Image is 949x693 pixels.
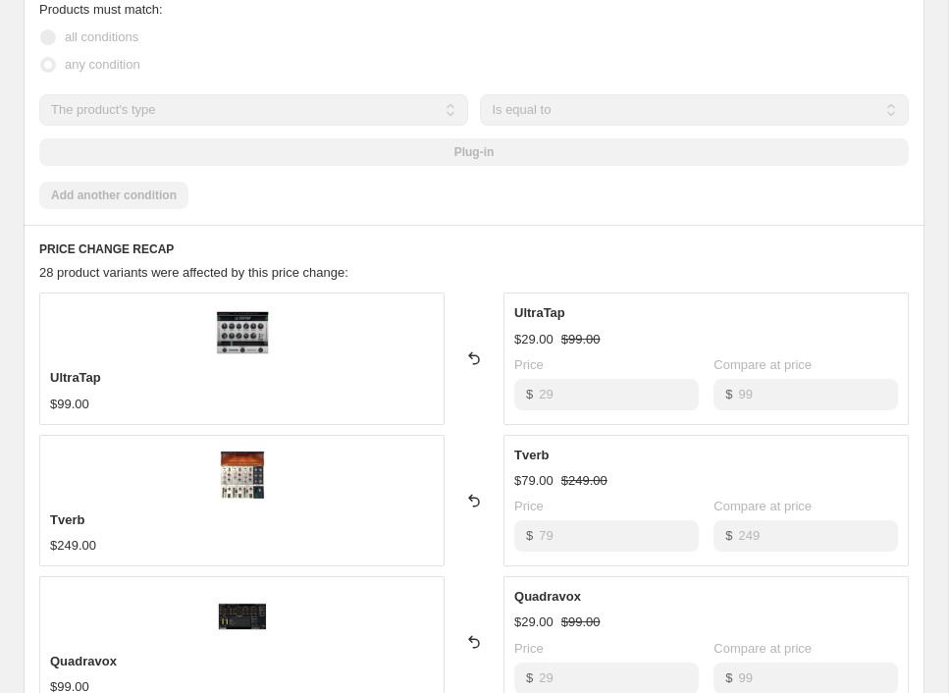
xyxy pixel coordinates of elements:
span: all conditions [65,29,138,44]
span: Quadravox [514,589,581,604]
div: $99.00 [50,395,89,414]
span: Compare at price [713,641,812,656]
img: Quadravox_80x.jpg [213,587,272,646]
span: $ [725,528,732,543]
span: 28 product variants were affected by this price change: [39,265,348,280]
div: $79.00 [514,471,554,491]
div: $249.00 [50,536,96,556]
img: Tverb_80x.jpg [213,446,272,505]
span: $ [526,670,533,685]
h6: PRICE CHANGE RECAP [39,241,909,257]
span: any condition [65,57,140,72]
span: $ [725,670,732,685]
span: $ [725,387,732,401]
span: Compare at price [713,499,812,513]
span: Price [514,499,544,513]
span: UltraTap [514,305,565,320]
span: Quadravox [50,654,117,668]
strike: $249.00 [561,471,607,491]
span: $ [526,528,533,543]
span: Price [514,641,544,656]
div: $29.00 [514,330,554,349]
span: Tverb [514,448,549,462]
strike: $99.00 [561,330,601,349]
span: Products must match: [39,2,163,17]
span: $ [526,387,533,401]
span: Price [514,357,544,372]
img: ultratrap-store_80x.jpg [213,303,272,362]
span: Compare at price [713,357,812,372]
div: $29.00 [514,613,554,632]
span: UltraTap [50,370,101,385]
strike: $99.00 [561,613,601,632]
span: Tverb [50,512,84,527]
